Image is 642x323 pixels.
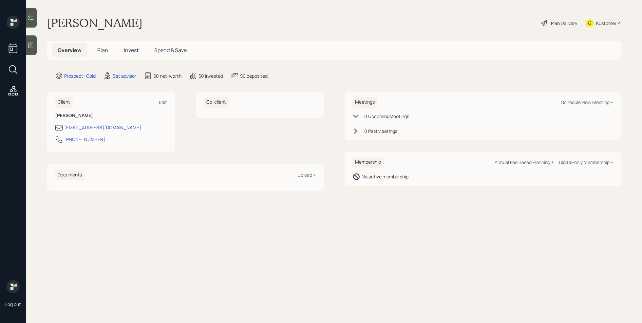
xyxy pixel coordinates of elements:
h1: [PERSON_NAME] [47,16,142,30]
img: retirable_logo.png [7,280,20,293]
div: Upload + [297,172,316,178]
div: Edit [159,99,167,105]
div: 0 Upcoming Meeting s [364,113,409,120]
div: 0 Past Meeting s [364,128,397,134]
div: Plan Delivery [551,20,577,27]
div: Kustomer [596,20,616,27]
div: No active membership [362,173,408,180]
span: Overview [58,47,82,54]
h6: Membership [352,157,384,168]
h6: [PERSON_NAME] [55,113,167,118]
div: Prospect · Cold [64,72,96,79]
div: $0 net-worth [153,72,181,79]
div: [EMAIL_ADDRESS][DOMAIN_NAME] [64,124,141,131]
h6: Meetings [352,97,377,108]
div: Digital-only Membership + [559,159,613,165]
h6: Documents [55,170,85,180]
div: Annual Fee Based Planning + [495,159,554,165]
h6: Co-client [204,97,229,108]
div: $0 deposited [240,72,268,79]
div: Schedule New Meeting + [561,99,613,105]
div: $0 invested [198,72,223,79]
div: Log out [5,301,21,307]
span: Spend & Save [154,47,187,54]
span: Invest [124,47,139,54]
div: Set advisor [113,72,136,79]
span: Plan [97,47,108,54]
div: [PHONE_NUMBER] [64,136,105,143]
h6: Client [55,97,73,108]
